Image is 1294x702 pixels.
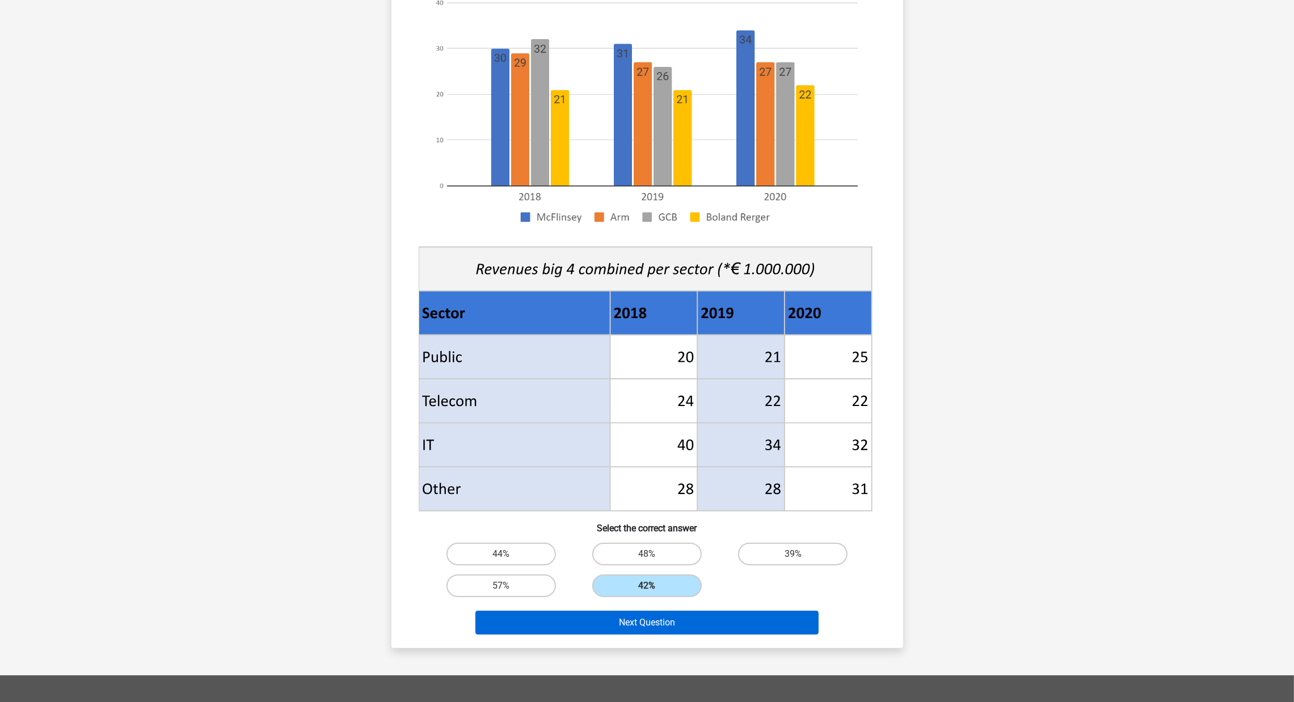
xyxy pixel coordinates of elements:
[446,574,556,597] label: 57%
[592,543,702,565] label: 48%
[475,611,819,635] button: Next Question
[446,543,556,565] label: 44%
[410,514,885,534] h6: Select the correct answer
[738,543,848,565] label: 39%
[592,574,702,597] label: 42%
